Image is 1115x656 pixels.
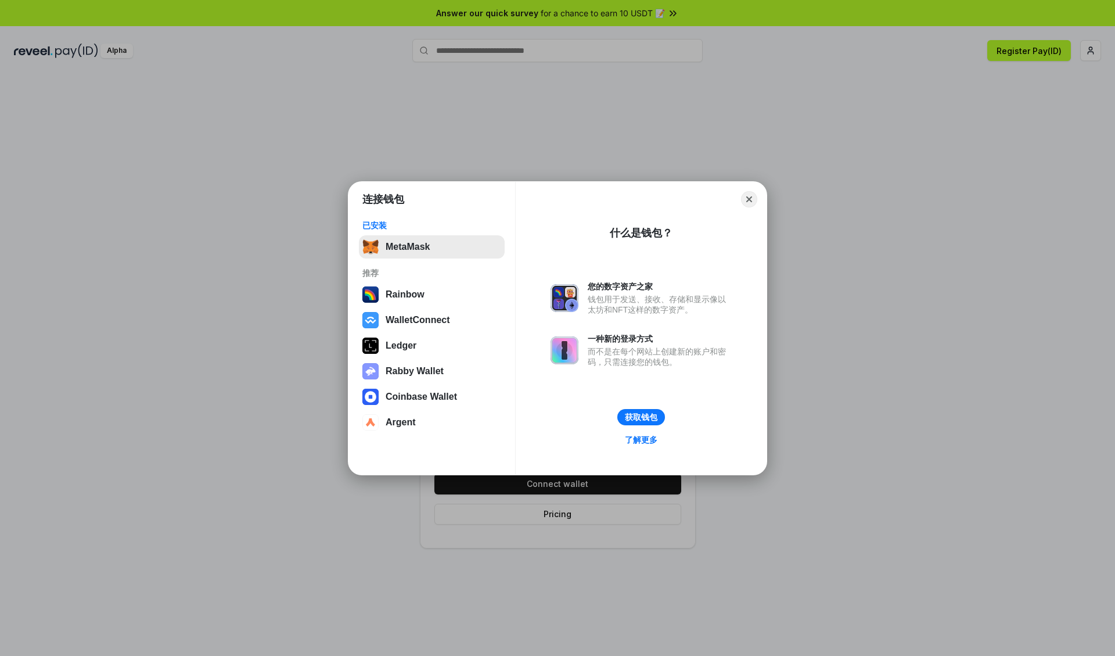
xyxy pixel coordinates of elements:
[386,366,444,377] div: Rabby Wallet
[359,334,505,357] button: Ledger
[362,239,379,255] img: svg+xml,%3Csvg%20fill%3D%22none%22%20height%3D%2233%22%20viewBox%3D%220%200%2035%2033%22%20width%...
[588,334,732,344] div: 一种新的登录方式
[588,346,732,367] div: 而不是在每个网站上创建新的账户和密码，只需连接您的钱包。
[359,360,505,383] button: Rabby Wallet
[551,336,578,364] img: svg+xml,%3Csvg%20xmlns%3D%22http%3A%2F%2Fwww.w3.org%2F2000%2Fsvg%22%20fill%3D%22none%22%20viewBox...
[386,392,457,402] div: Coinbase Wallet
[625,412,657,422] div: 获取钱包
[386,242,430,252] div: MetaMask
[362,192,404,206] h1: 连接钱包
[551,284,578,312] img: svg+xml,%3Csvg%20xmlns%3D%22http%3A%2F%2Fwww.w3.org%2F2000%2Fsvg%22%20fill%3D%22none%22%20viewBox...
[386,340,416,351] div: Ledger
[610,226,672,240] div: 什么是钱包？
[359,283,505,306] button: Rainbow
[362,286,379,303] img: svg+xml,%3Csvg%20width%3D%22120%22%20height%3D%22120%22%20viewBox%3D%220%200%20120%20120%22%20fil...
[362,220,501,231] div: 已安装
[588,281,732,292] div: 您的数字资产之家
[386,417,416,428] div: Argent
[386,289,425,300] div: Rainbow
[359,309,505,332] button: WalletConnect
[362,363,379,379] img: svg+xml,%3Csvg%20xmlns%3D%22http%3A%2F%2Fwww.w3.org%2F2000%2Fsvg%22%20fill%3D%22none%22%20viewBox...
[617,409,665,425] button: 获取钱包
[362,414,379,431] img: svg+xml,%3Csvg%20width%3D%2228%22%20height%3D%2228%22%20viewBox%3D%220%200%2028%2028%22%20fill%3D...
[386,315,450,325] div: WalletConnect
[625,435,657,445] div: 了解更多
[618,432,664,447] a: 了解更多
[362,312,379,328] img: svg+xml,%3Csvg%20width%3D%2228%22%20height%3D%2228%22%20viewBox%3D%220%200%2028%2028%22%20fill%3D...
[741,191,757,207] button: Close
[362,268,501,278] div: 推荐
[359,385,505,408] button: Coinbase Wallet
[362,389,379,405] img: svg+xml,%3Csvg%20width%3D%2228%22%20height%3D%2228%22%20viewBox%3D%220%200%2028%2028%22%20fill%3D...
[359,235,505,259] button: MetaMask
[588,294,732,315] div: 钱包用于发送、接收、存储和显示像以太坊和NFT这样的数字资产。
[362,338,379,354] img: svg+xml,%3Csvg%20xmlns%3D%22http%3A%2F%2Fwww.w3.org%2F2000%2Fsvg%22%20width%3D%2228%22%20height%3...
[359,411,505,434] button: Argent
